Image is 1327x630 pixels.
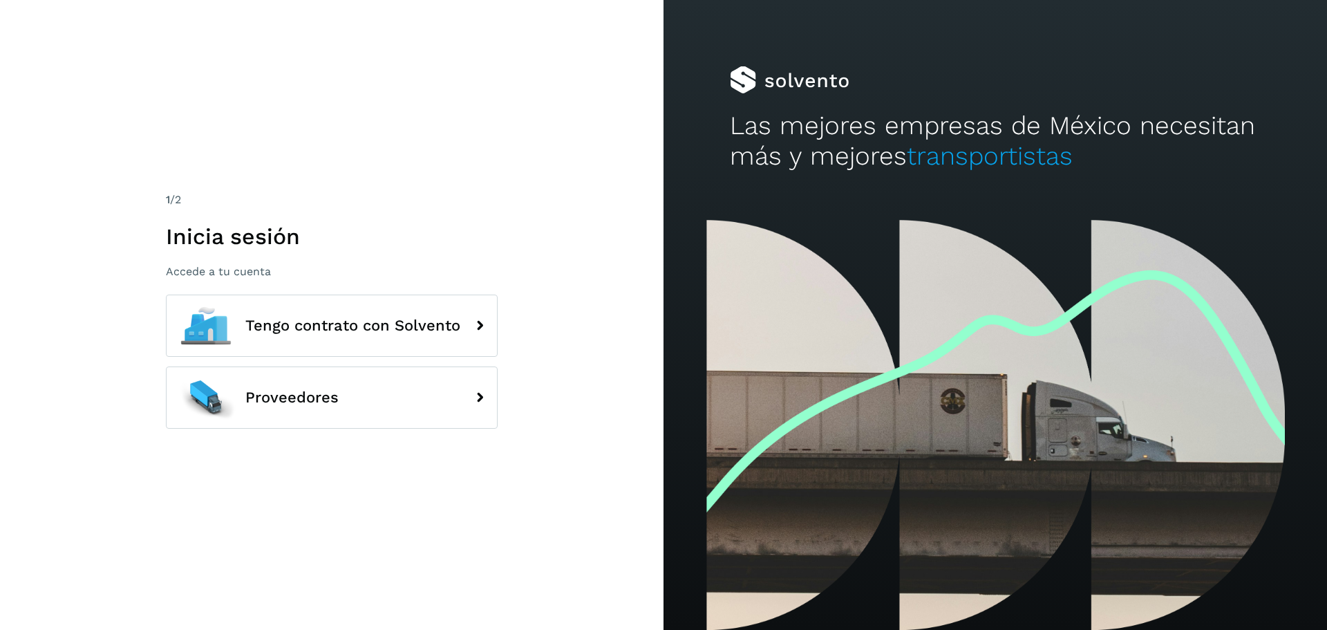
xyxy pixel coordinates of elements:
h1: Inicia sesión [166,223,498,250]
span: Proveedores [245,389,339,406]
div: /2 [166,192,498,208]
span: Tengo contrato con Solvento [245,317,460,334]
h2: Las mejores empresas de México necesitan más y mejores [730,111,1261,172]
span: transportistas [907,141,1073,171]
button: Tengo contrato con Solvento [166,295,498,357]
p: Accede a tu cuenta [166,265,498,278]
button: Proveedores [166,367,498,429]
span: 1 [166,193,170,206]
